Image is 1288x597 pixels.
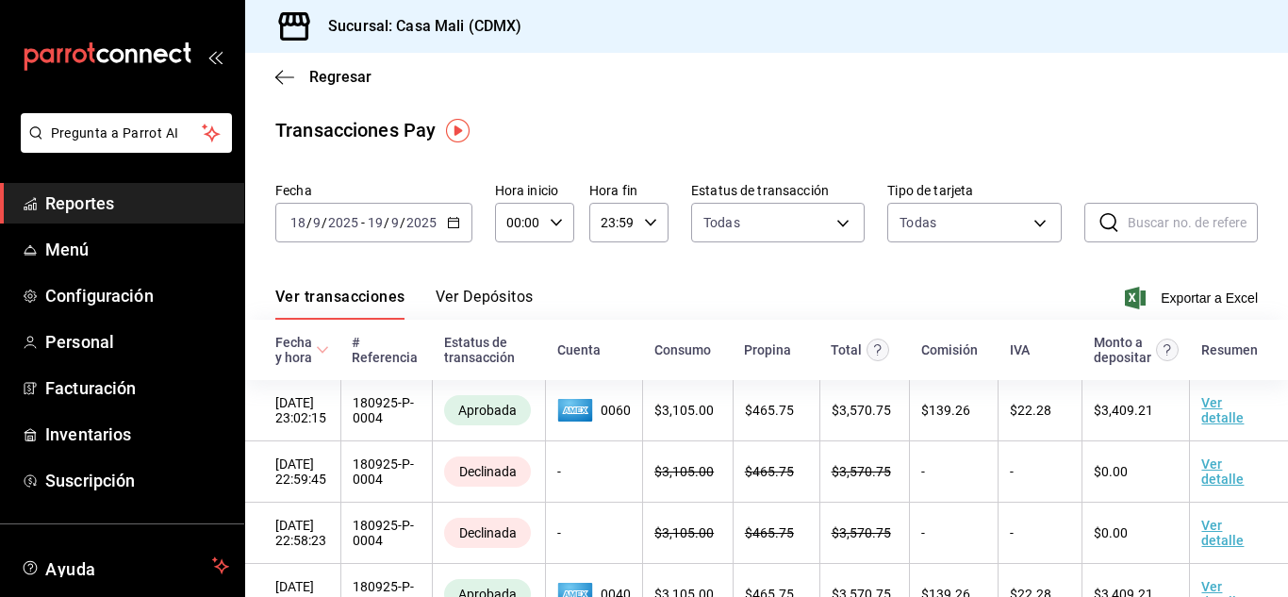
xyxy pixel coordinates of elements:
[245,441,340,503] td: [DATE] 22:59:45
[495,184,574,197] label: Hora inicio
[51,124,203,143] span: Pregunta a Parrot AI
[589,184,669,197] label: Hora fin
[452,525,524,540] span: Declinada
[275,184,472,197] label: Fecha
[1094,335,1151,365] div: Monto a depositar
[352,335,421,365] div: # Referencia
[340,441,433,503] td: 180925-P-0004
[831,342,862,357] div: Total
[245,503,340,564] td: [DATE] 22:58:23
[312,215,322,230] input: --
[384,215,389,230] span: /
[444,335,535,365] div: Estatus de transacción
[13,137,232,157] a: Pregunta a Parrot AI
[444,395,531,425] div: Transacciones cobradas de manera exitosa.
[45,375,229,401] span: Facturación
[691,184,865,197] label: Estatus de transacción
[45,422,229,447] span: Inventarios
[289,215,306,230] input: --
[1082,441,1190,503] td: $0.00
[207,49,223,64] button: open_drawer_menu
[340,380,433,441] td: 180925-P-0004
[703,213,740,232] span: Todas
[275,288,534,320] div: navigation tabs
[452,464,524,479] span: Declinada
[444,456,531,487] div: Transacciones declinadas por el banco emisor. No se hace ningún cargo al tarjetahabiente ni al co...
[546,441,643,503] td: -
[654,525,714,540] span: $ 3,105.00
[745,525,794,540] span: $ 465.75
[654,342,711,357] div: Consumo
[275,288,405,320] button: Ver transacciones
[654,403,714,418] span: $ 3,105.00
[910,441,999,503] td: -
[451,403,524,418] span: Aprobada
[557,342,601,357] div: Cuenta
[245,380,340,441] td: [DATE] 23:02:15
[1010,403,1051,418] span: $ 22.28
[45,283,229,308] span: Configuración
[557,395,631,425] span: 0060
[45,237,229,262] span: Menú
[275,68,372,86] button: Regresar
[361,215,365,230] span: -
[832,525,891,540] span: $ 3,570.75
[832,403,891,418] span: $ 3,570.75
[309,68,372,86] span: Regresar
[405,215,438,230] input: ----
[322,215,327,230] span: /
[745,403,794,418] span: $ 465.75
[921,403,970,418] span: $ 139.26
[744,342,791,357] div: Propina
[1201,342,1258,357] div: Resumen
[1201,395,1244,425] a: Ver detalle
[21,113,232,153] button: Pregunta a Parrot AI
[45,329,229,355] span: Personal
[313,15,521,38] h3: Sucursal: Casa Mali (CDMX)
[1156,339,1179,361] svg: Este es el monto resultante del total pagado menos comisión e IVA. Esta será la parte que se depo...
[910,503,999,564] td: -
[45,468,229,493] span: Suscripción
[275,335,329,365] span: Fecha y hora
[887,184,1061,197] label: Tipo de tarjeta
[400,215,405,230] span: /
[390,215,400,230] input: --
[446,119,470,142] img: Tooltip marker
[1128,204,1258,241] input: Buscar no. de referencia
[1082,503,1190,564] td: $0.00
[1094,403,1153,418] span: $ 3,409.21
[444,518,531,548] div: Transacciones declinadas por el banco emisor. No se hace ningún cargo al tarjetahabiente ni al co...
[1201,456,1244,487] a: Ver detalle
[1010,342,1030,357] div: IVA
[654,464,714,479] span: $ 3,105.00
[367,215,384,230] input: --
[999,441,1082,503] td: -
[1201,518,1244,548] a: Ver detalle
[999,503,1082,564] td: -
[745,464,794,479] span: $ 465.75
[45,191,229,216] span: Reportes
[275,335,312,365] div: Fecha y hora
[1129,287,1258,309] button: Exportar a Excel
[45,555,205,577] span: Ayuda
[867,339,889,361] svg: Este monto equivale al total pagado por el comensal antes de aplicar Comisión e IVA.
[900,213,936,232] div: Todas
[436,288,534,320] button: Ver Depósitos
[275,116,436,144] div: Transacciones Pay
[832,464,891,479] span: $ 3,570.75
[340,503,433,564] td: 180925-P-0004
[327,215,359,230] input: ----
[306,215,312,230] span: /
[921,342,978,357] div: Comisión
[546,503,643,564] td: -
